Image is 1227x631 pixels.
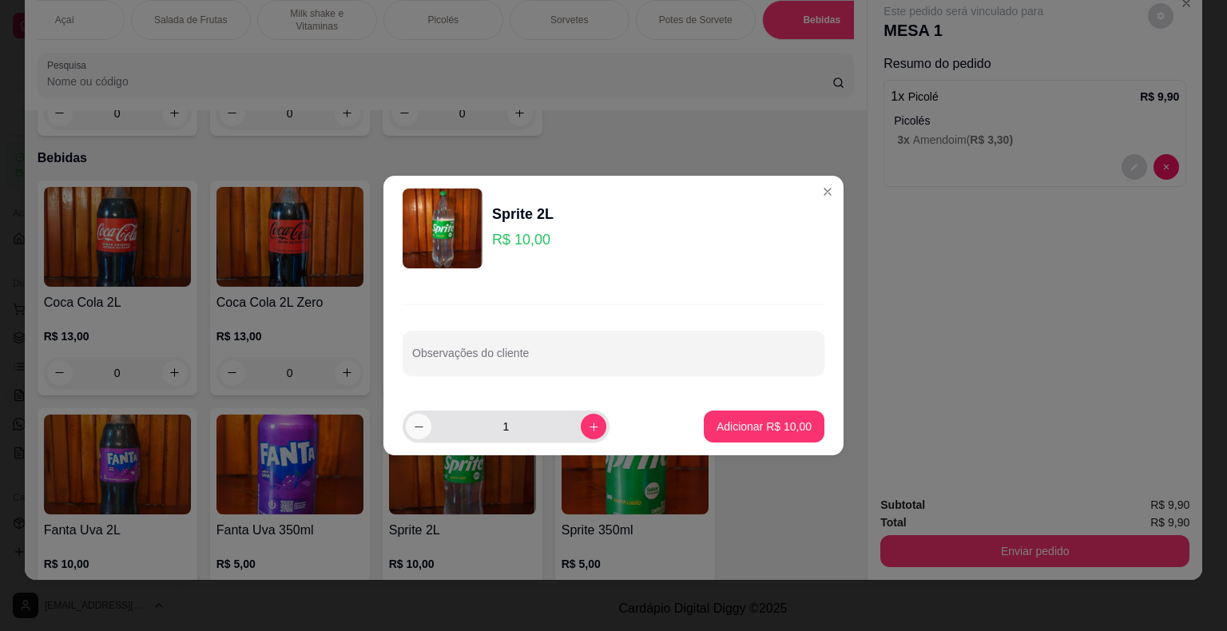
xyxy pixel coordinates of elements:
[717,419,812,435] p: Adicionar R$ 10,00
[406,414,431,439] button: decrease-product-quantity
[492,228,554,251] p: R$ 10,00
[403,189,482,268] img: product-image
[704,411,824,442] button: Adicionar R$ 10,00
[581,414,606,439] button: increase-product-quantity
[412,351,815,367] input: Observações do cliente
[492,203,554,225] div: Sprite 2L
[815,179,840,204] button: Close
